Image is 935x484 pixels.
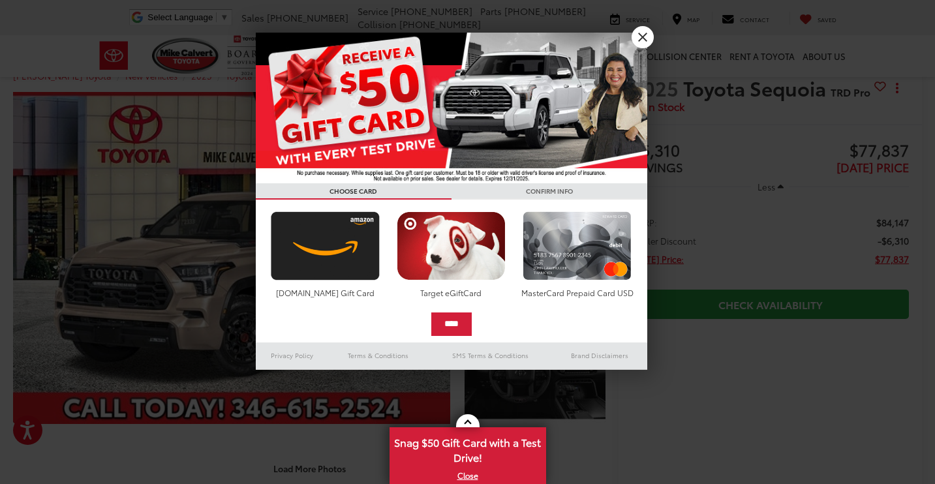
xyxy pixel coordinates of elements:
div: Target eGiftCard [393,287,509,298]
div: [DOMAIN_NAME] Gift Card [268,287,383,298]
a: Brand Disclaimers [552,348,647,363]
a: Privacy Policy [256,348,329,363]
h3: CONFIRM INFO [452,183,647,200]
img: mastercard.png [519,211,635,280]
a: Terms & Conditions [328,348,428,363]
span: Snag $50 Gift Card with a Test Drive! [391,429,545,468]
h3: CHOOSE CARD [256,183,452,200]
img: targetcard.png [393,211,509,280]
div: MasterCard Prepaid Card USD [519,287,635,298]
img: 55838_top_625864.jpg [256,33,647,183]
img: amazoncard.png [268,211,383,280]
a: SMS Terms & Conditions [429,348,552,363]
